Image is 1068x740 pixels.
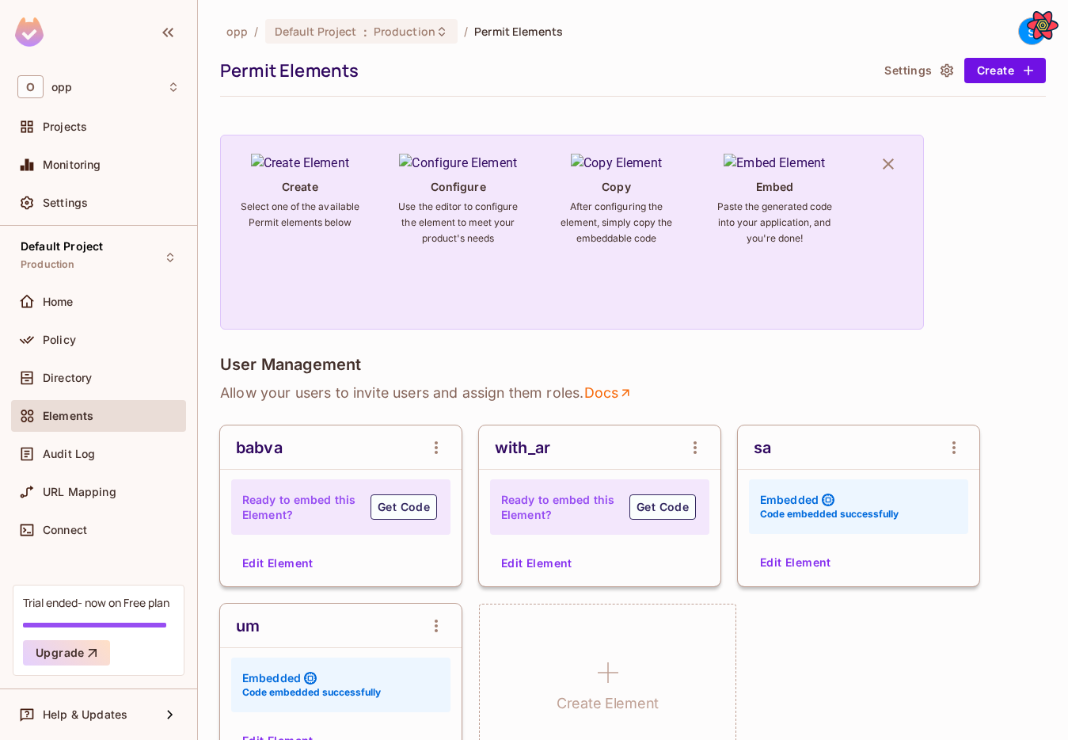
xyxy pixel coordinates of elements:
[714,199,834,246] h6: Paste the generated code into your application, and you're done!
[602,179,630,194] h4: Copy
[679,432,711,463] button: open Menu
[43,196,88,209] span: Settings
[43,372,92,384] span: Directory
[51,81,72,93] span: Workspace: opp
[398,199,519,246] h6: Use the editor to configure the element to meet your product's needs
[236,616,260,635] div: um
[220,383,1046,402] p: Allow your users to invite users and assign them roles .
[878,58,957,83] button: Settings
[760,507,899,521] h6: Code embedded successfully
[1018,17,1046,45] div: s
[21,240,103,253] span: Default Project
[501,492,615,522] h4: Ready to embed this Element?
[571,154,662,173] img: Copy Element
[236,438,283,457] div: babva
[220,59,870,82] div: Permit Elements
[363,25,368,38] span: :
[629,494,696,520] button: Get Code
[754,550,838,575] button: Edit Element
[226,24,248,39] span: the active workspace
[21,258,75,271] span: Production
[23,640,110,666] button: Upgrade
[282,179,318,194] h4: Create
[724,154,825,173] img: Embed Element
[1027,10,1058,41] button: Open React Query Devtools
[43,120,87,133] span: Projects
[43,334,76,346] span: Policy
[17,75,44,98] span: O
[43,296,74,308] span: Home
[420,610,452,642] button: open Menu
[399,154,517,173] img: Configure Element
[251,154,349,173] img: Create Element
[15,17,44,47] img: SReyMgAAAABJRU5ErkJggg==
[220,355,361,374] h4: User Management
[43,708,127,721] span: Help & Updates
[964,58,1046,83] button: Create
[431,179,486,194] h4: Configure
[43,410,93,422] span: Elements
[464,24,468,39] li: /
[23,595,169,610] div: Trial ended- now on Free plan
[556,199,676,246] h6: After configuring the element, simply copy the embeddable code
[754,438,771,457] div: sa
[43,524,87,536] span: Connect
[43,448,95,460] span: Audit Log
[43,158,101,171] span: Monitoring
[495,551,579,576] button: Edit Element
[583,383,633,402] a: Docs
[242,492,356,522] h4: Ready to embed this Element?
[240,199,360,231] h6: Select one of the available Permit elements below
[275,24,357,39] span: Default Project
[43,486,116,498] span: URL Mapping
[374,24,435,39] span: Production
[242,685,381,700] h6: Code embedded successfully
[938,432,970,463] button: open Menu
[474,24,563,39] span: Permit Elements
[236,551,320,576] button: Edit Element
[557,692,659,715] h1: Create Element
[760,492,819,507] h4: Embedded
[242,670,301,685] h4: Embedded
[420,432,452,463] button: open Menu
[371,494,437,520] button: Get Code
[756,179,794,194] h4: Embed
[254,24,258,39] li: /
[495,438,550,457] div: with_ar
